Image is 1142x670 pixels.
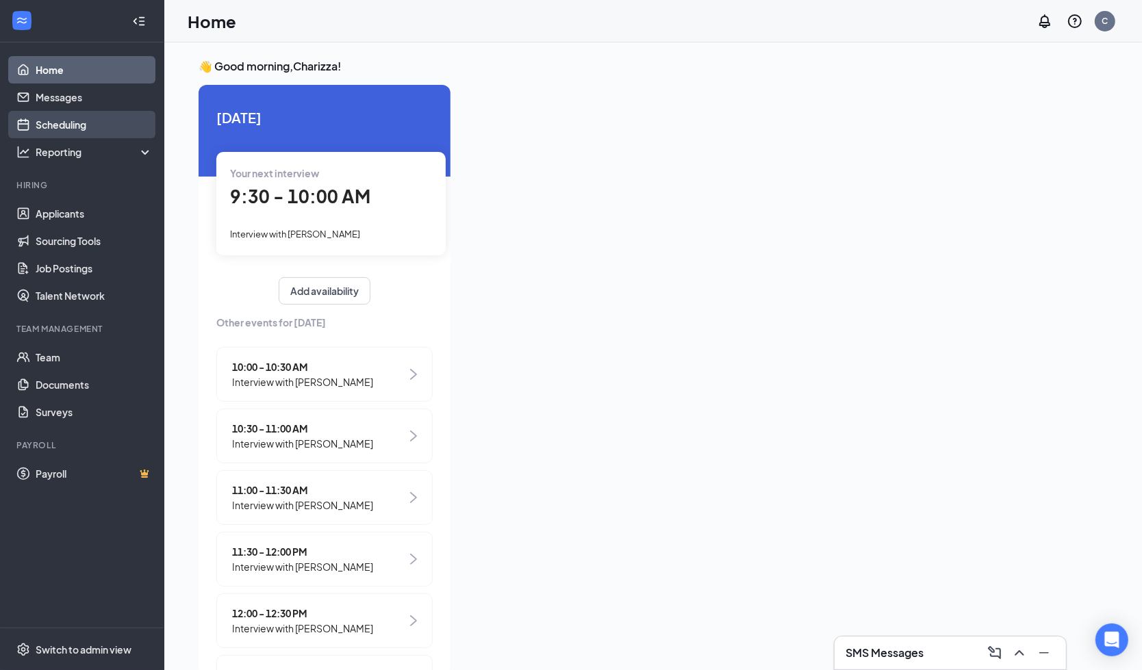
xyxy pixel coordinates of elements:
[36,145,153,159] div: Reporting
[1011,645,1028,661] svg: ChevronUp
[16,643,30,656] svg: Settings
[1033,642,1055,664] button: Minimize
[36,398,153,426] a: Surveys
[1008,642,1030,664] button: ChevronUp
[1036,645,1052,661] svg: Minimize
[15,14,29,27] svg: WorkstreamLogo
[216,107,433,128] span: [DATE]
[216,315,433,330] span: Other events for [DATE]
[230,185,370,207] span: 9:30 - 10:00 AM
[1095,623,1128,656] div: Open Intercom Messenger
[16,323,150,335] div: Team Management
[232,374,373,389] span: Interview with [PERSON_NAME]
[232,436,373,451] span: Interview with [PERSON_NAME]
[232,359,373,374] span: 10:00 - 10:30 AM
[232,606,373,621] span: 12:00 - 12:30 PM
[230,229,360,240] span: Interview with [PERSON_NAME]
[36,344,153,371] a: Team
[36,227,153,255] a: Sourcing Tools
[16,179,150,191] div: Hiring
[199,59,1108,74] h3: 👋 Good morning, Charizza !
[36,200,153,227] a: Applicants
[232,498,373,513] span: Interview with [PERSON_NAME]
[132,14,146,28] svg: Collapse
[1067,13,1083,29] svg: QuestionInfo
[36,643,131,656] div: Switch to admin view
[36,111,153,138] a: Scheduling
[36,56,153,83] a: Home
[16,145,30,159] svg: Analysis
[232,544,373,559] span: 11:30 - 12:00 PM
[232,482,373,498] span: 11:00 - 11:30 AM
[36,460,153,487] a: PayrollCrown
[279,277,370,305] button: Add availability
[36,83,153,111] a: Messages
[846,645,924,660] h3: SMS Messages
[36,255,153,282] a: Job Postings
[188,10,236,33] h1: Home
[1037,13,1053,29] svg: Notifications
[36,371,153,398] a: Documents
[16,439,150,451] div: Payroll
[984,642,1006,664] button: ComposeMessage
[232,621,373,636] span: Interview with [PERSON_NAME]
[230,167,319,179] span: Your next interview
[232,421,373,436] span: 10:30 - 11:00 AM
[987,645,1003,661] svg: ComposeMessage
[1102,15,1108,27] div: C
[232,559,373,574] span: Interview with [PERSON_NAME]
[36,282,153,309] a: Talent Network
